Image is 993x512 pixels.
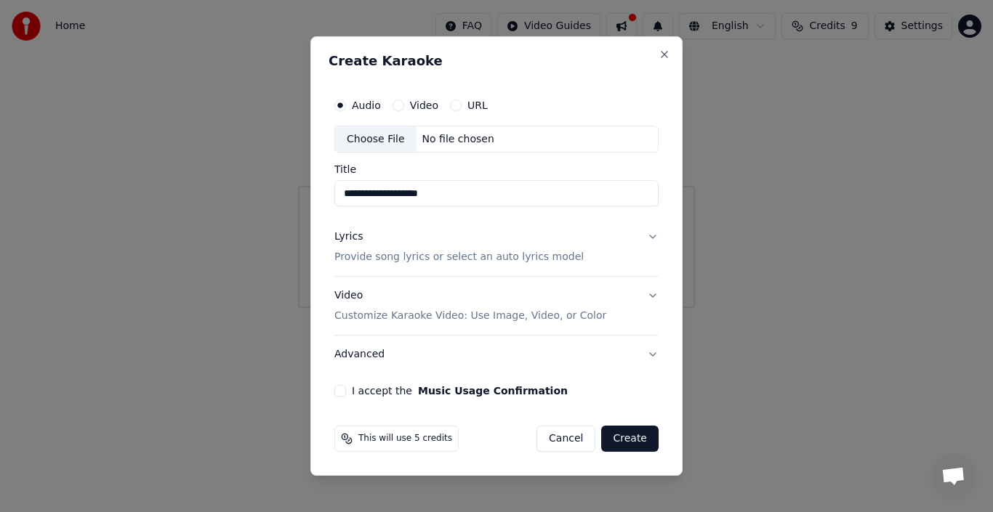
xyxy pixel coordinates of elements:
[334,336,659,373] button: Advanced
[334,230,363,245] div: Lyrics
[329,54,664,68] h2: Create Karaoke
[410,100,438,110] label: Video
[536,426,595,452] button: Cancel
[335,126,417,153] div: Choose File
[334,219,659,277] button: LyricsProvide song lyrics or select an auto lyrics model
[417,132,500,147] div: No file chosen
[467,100,488,110] label: URL
[601,426,659,452] button: Create
[418,386,568,396] button: I accept the
[334,277,659,336] button: VideoCustomize Karaoke Video: Use Image, Video, or Color
[334,251,584,265] p: Provide song lyrics or select an auto lyrics model
[352,386,568,396] label: I accept the
[334,289,606,324] div: Video
[334,309,606,323] p: Customize Karaoke Video: Use Image, Video, or Color
[334,165,659,175] label: Title
[352,100,381,110] label: Audio
[358,433,452,444] span: This will use 5 credits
